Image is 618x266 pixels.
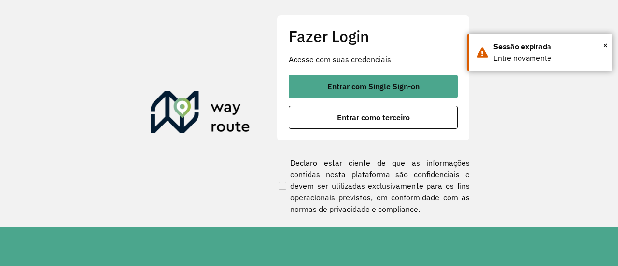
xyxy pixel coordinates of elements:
button: button [289,106,458,129]
button: Close [603,38,608,53]
div: Entre novamente [493,53,605,64]
img: Roteirizador AmbevTech [151,91,250,137]
label: Declaro estar ciente de que as informações contidas nesta plataforma são confidenciais e devem se... [277,157,470,215]
p: Acesse com suas credenciais [289,54,458,65]
span: Entrar com Single Sign-on [327,83,420,90]
span: × [603,38,608,53]
div: Sessão expirada [493,41,605,53]
button: button [289,75,458,98]
h2: Fazer Login [289,27,458,45]
span: Entrar como terceiro [337,113,410,121]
